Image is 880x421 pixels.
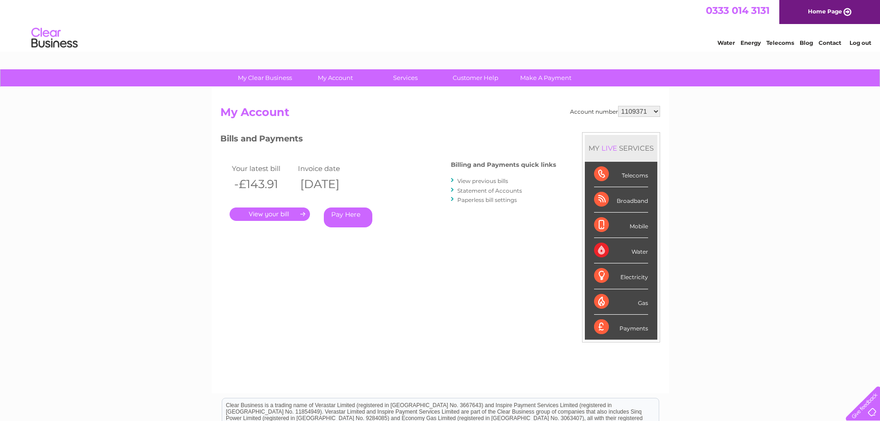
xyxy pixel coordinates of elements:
[227,69,303,86] a: My Clear Business
[230,207,310,221] a: .
[819,39,841,46] a: Contact
[367,69,443,86] a: Services
[457,187,522,194] a: Statement of Accounts
[800,39,813,46] a: Blog
[570,106,660,117] div: Account number
[594,263,648,289] div: Electricity
[594,213,648,238] div: Mobile
[594,315,648,340] div: Payments
[296,162,362,175] td: Invoice date
[230,162,296,175] td: Your latest bill
[31,24,78,52] img: logo.png
[437,69,514,86] a: Customer Help
[585,135,657,161] div: MY SERVICES
[594,187,648,213] div: Broadband
[220,106,660,123] h2: My Account
[220,132,556,148] h3: Bills and Payments
[594,289,648,315] div: Gas
[850,39,871,46] a: Log out
[594,238,648,263] div: Water
[457,196,517,203] a: Paperless bill settings
[717,39,735,46] a: Water
[230,175,296,194] th: -£143.91
[324,207,372,227] a: Pay Here
[508,69,584,86] a: Make A Payment
[222,5,659,45] div: Clear Business is a trading name of Verastar Limited (registered in [GEOGRAPHIC_DATA] No. 3667643...
[600,144,619,153] div: LIVE
[297,69,373,86] a: My Account
[740,39,761,46] a: Energy
[706,5,770,16] a: 0333 014 3131
[594,162,648,187] div: Telecoms
[451,161,556,168] h4: Billing and Payments quick links
[457,177,508,184] a: View previous bills
[296,175,362,194] th: [DATE]
[766,39,794,46] a: Telecoms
